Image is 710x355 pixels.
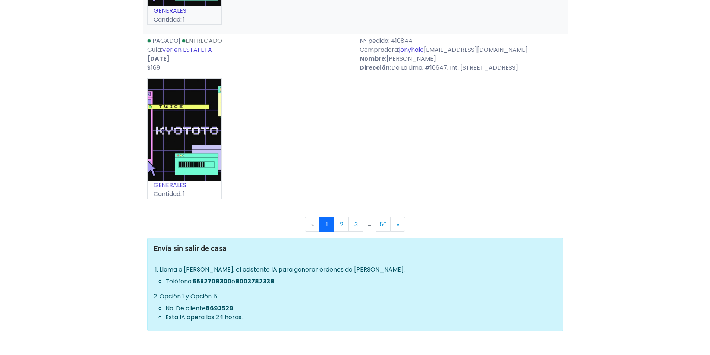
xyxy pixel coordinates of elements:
a: Entregado [182,37,222,45]
li: Llama a [PERSON_NAME], el asistente IA para generar órdenes de [PERSON_NAME]. [160,265,557,286]
span: $169 [147,63,160,72]
h5: Envía sin salir de casa [154,244,557,253]
a: GENERALES [154,6,186,15]
li: Opción 1 y Opción 5 [160,292,557,322]
a: Ver en ESTAFETA [162,45,212,54]
p: Compradora: [EMAIL_ADDRESS][DOMAIN_NAME] [360,45,563,54]
p: Cantidad: 1 [148,15,221,24]
li: No. De cliente [165,304,557,313]
li: Esta IA opera las 24 horas. [165,313,557,322]
b: 8003782338 [235,277,274,286]
b: 5552708300 [193,277,231,286]
strong: Dirección: [360,63,391,72]
p: [DATE] [147,54,351,63]
a: GENERALES [154,181,186,189]
p: Cantidad: 1 [148,190,221,199]
a: Next [390,217,405,232]
li: Teléfono: ó [165,277,557,286]
span: » [397,220,399,229]
a: 56 [376,217,391,232]
p: [PERSON_NAME] [360,54,563,63]
nav: Page navigation [147,217,563,232]
p: Nº pedido: 410844 [360,37,563,45]
b: 8693529 [206,304,233,313]
p: De La Lima, #10647, Int. [STREET_ADDRESS] [360,63,563,72]
a: 3 [348,217,363,232]
a: jonyhalo [399,45,424,54]
a: 2 [334,217,349,232]
strong: Nombre: [360,54,386,63]
img: small_1714406711898.jpeg [148,79,221,181]
a: 1 [319,217,334,232]
span: Pagado [152,37,179,45]
div: | Guía: [143,37,355,72]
